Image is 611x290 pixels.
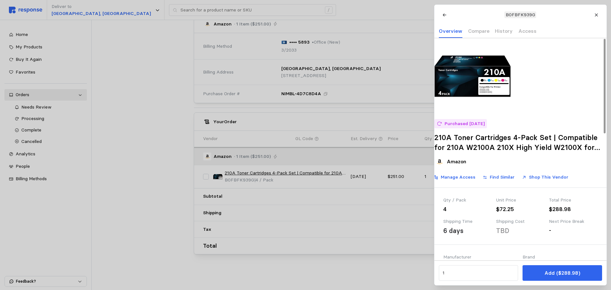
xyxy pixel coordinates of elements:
p: Overview [439,27,462,35]
p: B0FBFK939G [505,11,535,18]
button: Manage Access [430,171,479,183]
p: Find Similar [489,174,514,181]
button: Find Similar [479,171,518,183]
button: Add ($288.98) [523,265,602,281]
div: $288.98 [549,205,597,214]
div: - [549,226,597,235]
img: 61kjEblzk8L._AC_SX466_.jpg [434,38,511,115]
div: 6 days [443,226,463,236]
p: Purchased [DATE] [444,120,484,127]
p: Access [518,27,536,35]
div: $72.25 [496,205,544,214]
p: Shop This Vendor [529,174,568,181]
div: Shipping Time [443,218,492,225]
div: Next Price Break [549,218,597,225]
p: History [495,27,513,35]
div: Qty / Pack [443,197,492,204]
p: Compare [468,27,489,35]
div: Unit Price [496,197,544,204]
input: Qty [442,267,514,279]
h2: 210A Toner Cartridges 4-Pack Set | Compatible for 210A W2100A 210X High Yield W2100X for Color La... [434,133,607,152]
div: Manufacturer [443,254,518,261]
div: 4 [443,205,492,214]
p: Amazon [446,158,466,166]
div: TBD [496,226,509,236]
div: Brand [523,254,597,261]
div: Shipping Cost [496,218,544,225]
p: Add ($288.98) [544,269,580,277]
div: Total Price [549,197,597,204]
button: Shop This Vendor [518,171,572,183]
p: Manage Access [440,174,475,181]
